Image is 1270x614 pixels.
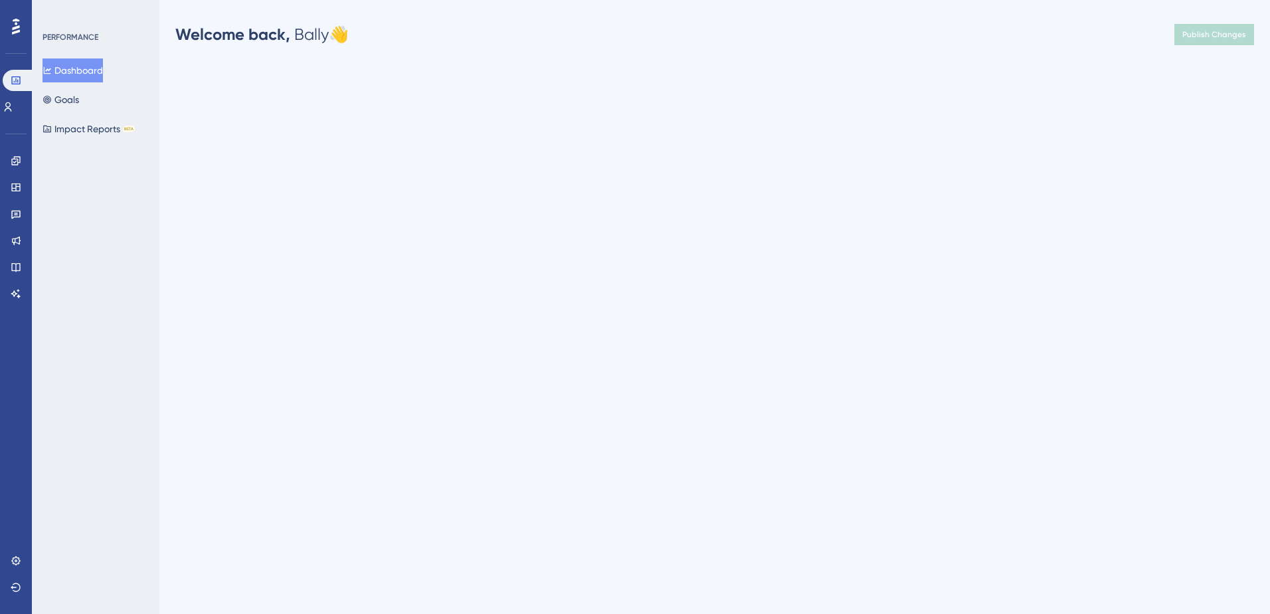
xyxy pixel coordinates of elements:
[43,88,79,112] button: Goals
[1174,24,1254,45] button: Publish Changes
[43,58,103,82] button: Dashboard
[175,25,290,44] span: Welcome back,
[175,24,349,45] div: Bally 👋
[123,126,135,132] div: BETA
[43,117,135,141] button: Impact ReportsBETA
[1182,29,1246,40] span: Publish Changes
[43,32,98,43] div: PERFORMANCE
